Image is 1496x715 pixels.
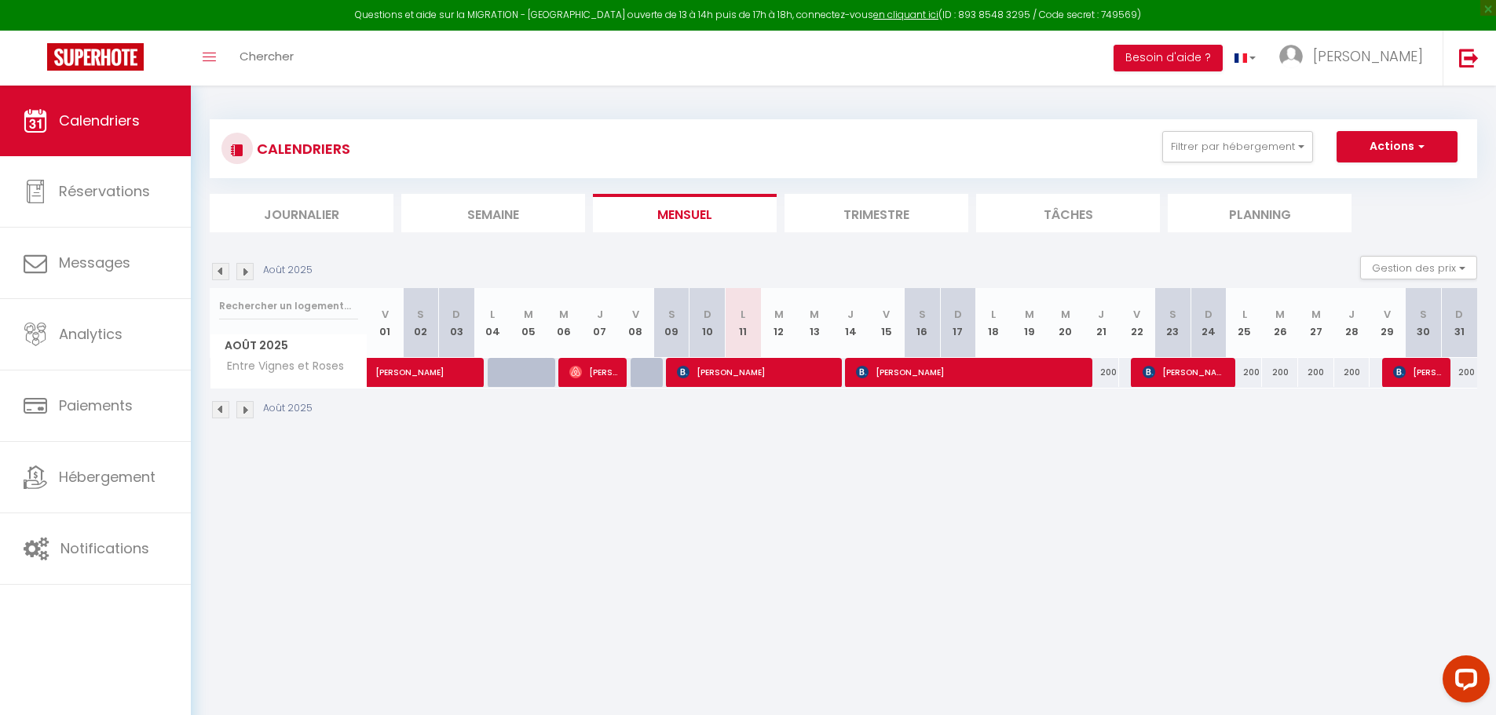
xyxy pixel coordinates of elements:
a: [PERSON_NAME] [368,358,404,388]
abbr: L [1242,307,1247,322]
abbr: V [632,307,639,322]
th: 04 [474,288,510,358]
th: 28 [1334,288,1370,358]
li: Semaine [401,194,585,232]
li: Planning [1168,194,1352,232]
th: 08 [618,288,654,358]
span: Analytics [59,324,123,344]
div: 200 [1334,358,1370,387]
span: [PERSON_NAME] [677,357,833,387]
th: 10 [689,288,726,358]
span: Notifications [60,538,149,558]
abbr: S [417,307,424,322]
th: 20 [1048,288,1084,358]
div: 200 [1262,358,1298,387]
img: ... [1279,45,1303,68]
th: 16 [904,288,940,358]
abbr: M [774,307,784,322]
th: 13 [797,288,833,358]
abbr: M [810,307,819,322]
abbr: V [883,307,890,322]
li: Journalier [210,194,393,232]
iframe: LiveChat chat widget [1430,649,1496,715]
abbr: J [1348,307,1355,322]
th: 26 [1262,288,1298,358]
th: 07 [582,288,618,358]
abbr: M [559,307,569,322]
span: [PERSON_NAME] [1313,46,1423,66]
span: Réservations [59,181,150,201]
abbr: D [452,307,460,322]
abbr: J [597,307,603,322]
abbr: M [524,307,533,322]
span: [PERSON_NAME] [569,357,617,387]
abbr: M [1025,307,1034,322]
abbr: L [490,307,495,322]
abbr: D [704,307,711,322]
span: [PERSON_NAME] [856,357,1085,387]
abbr: M [1311,307,1321,322]
button: Gestion des prix [1360,256,1477,279]
a: en cliquant ici [873,8,938,21]
button: Actions [1337,131,1458,162]
abbr: J [1098,307,1104,322]
a: ... [PERSON_NAME] [1267,31,1443,86]
th: 17 [940,288,976,358]
th: 31 [1441,288,1477,358]
span: Entre Vignes et Roses [213,358,348,375]
th: 03 [439,288,475,358]
span: [PERSON_NAME] [375,349,484,379]
abbr: S [668,307,675,322]
p: Août 2025 [263,263,313,278]
a: Chercher [228,31,305,86]
li: Mensuel [593,194,777,232]
th: 06 [546,288,582,358]
abbr: D [1455,307,1463,322]
th: 14 [832,288,869,358]
th: 24 [1191,288,1227,358]
span: Chercher [240,48,294,64]
th: 09 [653,288,689,358]
div: 200 [1298,358,1334,387]
th: 01 [368,288,404,358]
span: Calendriers [59,111,140,130]
abbr: L [991,307,996,322]
abbr: L [741,307,745,322]
th: 30 [1406,288,1442,358]
abbr: V [382,307,389,322]
span: Paiements [59,396,133,415]
div: 200 [1227,358,1263,387]
img: logout [1459,48,1479,67]
span: Messages [59,253,130,272]
h3: CALENDRIERS [253,131,350,166]
abbr: V [1133,307,1140,322]
abbr: S [1420,307,1427,322]
th: 22 [1119,288,1155,358]
li: Trimestre [785,194,968,232]
th: 21 [1083,288,1119,358]
button: Besoin d'aide ? [1114,45,1223,71]
th: 25 [1227,288,1263,358]
th: 12 [761,288,797,358]
th: 27 [1298,288,1334,358]
span: [PERSON_NAME] [1393,357,1441,387]
img: Super Booking [47,43,144,71]
div: 200 [1083,358,1119,387]
th: 23 [1155,288,1191,358]
th: 11 [725,288,761,358]
abbr: V [1384,307,1391,322]
th: 02 [403,288,439,358]
abbr: D [954,307,962,322]
abbr: J [847,307,854,322]
p: Août 2025 [263,401,313,416]
span: Août 2025 [210,334,367,357]
abbr: M [1061,307,1070,322]
abbr: S [1169,307,1176,322]
th: 29 [1370,288,1406,358]
input: Rechercher un logement... [219,292,358,320]
th: 15 [869,288,905,358]
div: 200 [1441,358,1477,387]
abbr: D [1205,307,1213,322]
span: [PERSON_NAME] [1143,357,1227,387]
